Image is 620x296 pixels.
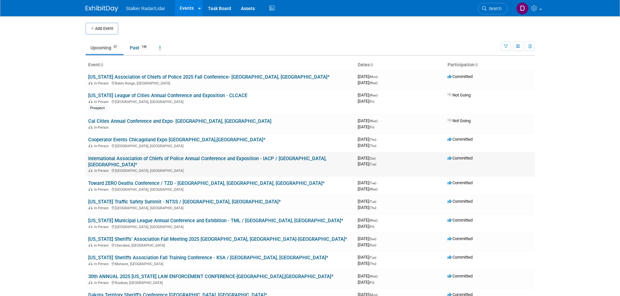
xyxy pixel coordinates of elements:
img: In-Person Event [89,100,92,103]
span: [DATE] [358,143,376,148]
span: - [379,74,379,79]
span: (Sun) [369,243,376,247]
span: 148 [140,45,148,49]
span: (Fri) [369,281,374,284]
img: In-Person Event [89,243,92,247]
img: In-Person Event [89,144,92,147]
span: In-Person [94,243,111,248]
span: Not Going [448,93,471,97]
span: In-Person [94,281,111,285]
span: Committed [448,156,473,161]
a: [US_STATE] League of Cities Annual Conference and Exposition - CLCACE [88,93,247,98]
span: Stalker Radar/Lidar [126,6,165,11]
span: [DATE] [358,236,378,241]
a: [US_STATE] Sheriffs Association Fall Training Conference - KSA / [GEOGRAPHIC_DATA], [GEOGRAPHIC_D... [88,255,328,261]
span: In-Person [94,187,111,192]
img: ExhibitDay [86,6,118,12]
span: (Fri) [369,100,374,103]
span: [DATE] [358,124,374,129]
span: (Sat) [369,157,376,160]
span: - [379,93,379,97]
span: - [377,255,378,260]
button: Add Event [86,23,118,34]
a: Sort by Start Date [370,62,373,67]
span: In-Person [94,206,111,210]
img: In-Person Event [89,262,92,265]
span: [DATE] [358,180,378,185]
span: - [377,180,378,185]
span: In-Person [94,100,111,104]
th: Participation [445,59,535,71]
div: [GEOGRAPHIC_DATA], [GEOGRAPHIC_DATA] [88,143,352,148]
a: Sort by Participation Type [475,62,478,67]
img: In-Person Event [89,169,92,172]
span: (Wed) [369,94,378,97]
span: [DATE] [358,137,378,142]
span: (Wed) [369,219,378,222]
span: (Wed) [369,187,378,191]
span: [DATE] [358,218,379,223]
div: Cherokee, [GEOGRAPHIC_DATA] [88,242,352,248]
th: Dates [355,59,445,71]
span: [DATE] [358,261,376,266]
span: [DATE] [358,242,376,247]
a: International Association of Chiefs of Police Annual Conference and Exposition - IACP / [GEOGRAPH... [88,156,326,168]
span: (Wed) [369,275,378,278]
a: [US_STATE] Traffic Safety Summit - NTSS / [GEOGRAPHIC_DATA], [GEOGRAPHIC_DATA]* [88,199,281,205]
span: [DATE] [358,280,374,285]
span: [DATE] [358,199,378,204]
a: Upcoming37 [86,42,124,54]
span: (Mon) [369,75,378,79]
span: (Wed) [369,119,378,123]
a: [US_STATE] Association of Chiefs of Police 2025 Fall Conference- [GEOGRAPHIC_DATA], [GEOGRAPHIC_D... [88,74,330,80]
div: Mulvane, [GEOGRAPHIC_DATA] [88,261,352,266]
span: [DATE] [358,161,376,166]
span: - [377,199,378,204]
span: (Thu) [369,262,376,265]
span: [DATE] [358,74,379,79]
div: Ruidoso, [GEOGRAPHIC_DATA] [88,280,352,285]
span: (Wed) [369,81,378,85]
div: [GEOGRAPHIC_DATA], [GEOGRAPHIC_DATA] [88,187,352,192]
span: (Sun) [369,237,376,241]
span: [DATE] [358,274,379,278]
img: Don Horen [516,2,529,15]
a: Cal Cities Annual Conference and Expo- [GEOGRAPHIC_DATA], [GEOGRAPHIC_DATA] [88,118,271,124]
span: (Fri) [369,125,374,129]
img: In-Person Event [89,281,92,284]
img: In-Person Event [89,187,92,191]
span: [DATE] [358,224,374,229]
a: [US_STATE] Sheriffs’ Association Fall Meeting 2025 [GEOGRAPHIC_DATA], [GEOGRAPHIC_DATA]-[GEOGRAPH... [88,236,347,242]
img: In-Person Event [89,225,92,228]
span: In-Person [94,125,111,130]
a: Past148 [125,42,153,54]
a: 30th ANNUAL 2025 [US_STATE] LAW ENFORCEMENT CONFERENCE-[GEOGRAPHIC_DATA],[GEOGRAPHIC_DATA]* [88,274,334,279]
span: - [379,118,379,123]
span: Committed [448,199,473,204]
span: Committed [448,74,473,79]
span: - [379,218,379,223]
span: In-Person [94,81,111,85]
span: (Thu) [369,206,376,210]
div: Baton Rouge, [GEOGRAPHIC_DATA] [88,80,352,85]
span: Not Going [448,118,471,123]
span: (Fri) [369,225,374,228]
span: [DATE] [358,187,378,191]
a: Toward ZERO Deaths Conference / TZD - [GEOGRAPHIC_DATA], [GEOGRAPHIC_DATA], [GEOGRAPHIC_DATA]* [88,180,325,186]
span: In-Person [94,169,111,173]
span: [DATE] [358,93,379,97]
span: In-Person [94,225,111,229]
img: In-Person Event [89,125,92,129]
span: [DATE] [358,156,378,161]
span: [DATE] [358,118,379,123]
span: In-Person [94,262,111,266]
span: - [379,274,379,278]
a: Sort by Event Name [100,62,103,67]
img: In-Person Event [89,81,92,84]
span: [DATE] [358,99,374,104]
span: Committed [448,137,473,142]
span: Committed [448,274,473,278]
span: - [377,137,378,142]
a: Cooperator Events Chicagoland Expo [GEOGRAPHIC_DATA],[GEOGRAPHIC_DATA]* [88,137,266,143]
span: (Tue) [369,200,376,203]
